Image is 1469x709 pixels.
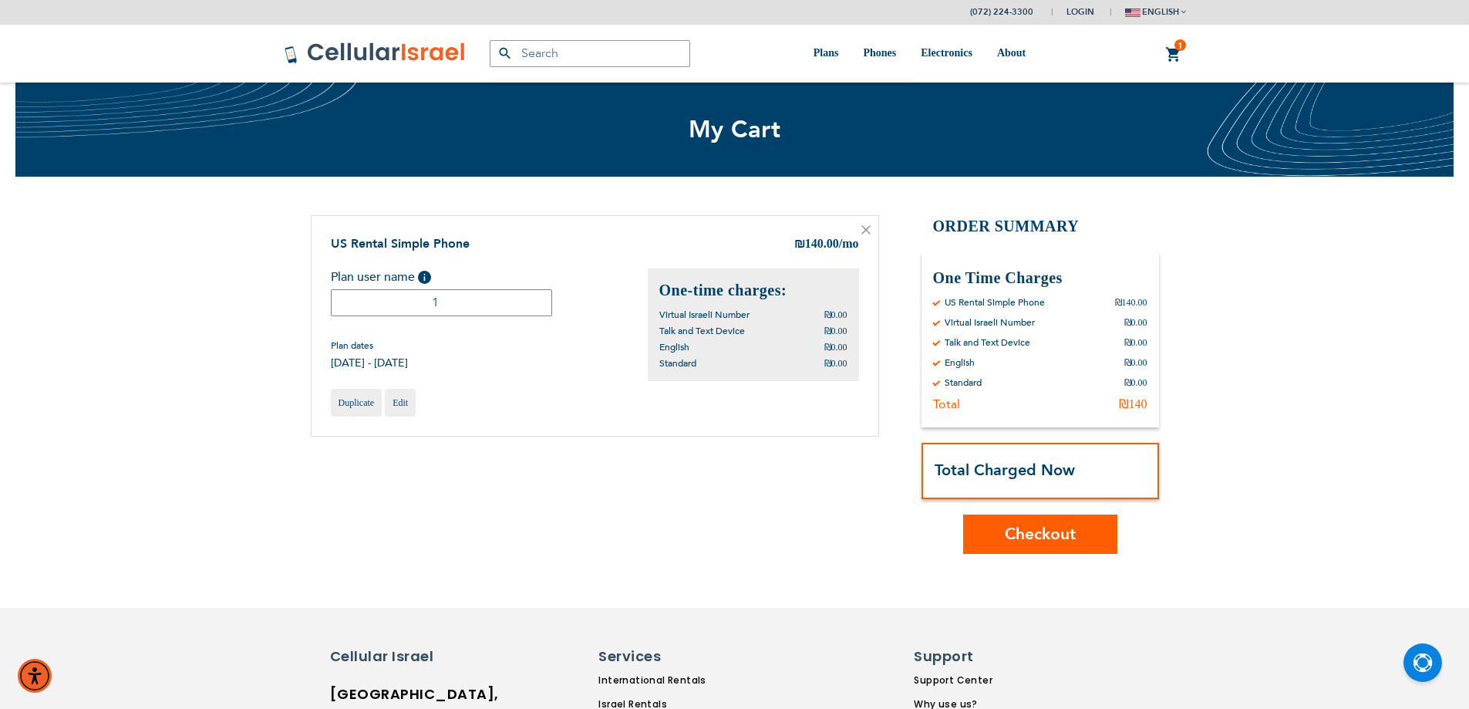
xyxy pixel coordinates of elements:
[418,271,431,284] span: Help
[824,326,847,336] span: ₪0.00
[1005,523,1076,545] span: Checkout
[659,325,745,337] span: Talk and Text Device
[339,397,375,408] span: Duplicate
[1124,336,1147,349] div: ₪0.00
[794,236,805,254] span: ₪
[970,6,1033,18] a: (072) 224-3300
[945,316,1035,329] div: Virtual Israeli Number
[945,356,975,369] div: English
[945,296,1045,309] div: US Rental Simple Phone
[935,460,1075,481] strong: Total Charged Now
[914,647,1000,667] h6: Support
[659,309,750,321] span: Virtual Israeli Number
[945,336,1030,349] div: Talk and Text Device
[863,47,896,59] span: Phones
[824,309,847,320] span: ₪0.00
[1124,356,1147,369] div: ₪0.00
[933,268,1147,289] h3: One Time Charges
[659,357,696,370] span: Standard
[385,389,416,417] a: Edit
[1178,39,1183,52] span: 1
[814,25,839,83] a: Plans
[331,235,470,252] a: US Rental Simple Phone
[914,674,1009,687] a: Support Center
[1119,397,1147,412] div: ₪140
[945,376,982,389] div: Standard
[284,42,467,65] img: Cellular Israel Logo
[839,237,859,250] span: /mo
[689,113,781,146] span: My Cart
[18,659,52,693] div: Accessibility Menu
[997,47,1026,59] span: About
[824,358,847,369] span: ₪0.00
[331,339,408,352] span: Plan dates
[824,342,847,353] span: ₪0.00
[921,47,972,59] span: Electronics
[933,397,960,412] div: Total
[997,25,1026,83] a: About
[490,40,690,67] input: Search
[598,647,780,667] h6: Services
[814,47,839,59] span: Plans
[598,674,789,687] a: International Rentals
[1115,296,1147,309] div: ₪140.00
[659,341,689,353] span: English
[1124,316,1147,329] div: ₪0.00
[963,515,1117,554] button: Checkout
[921,215,1159,238] h2: Order Summary
[1125,1,1186,23] button: english
[331,268,415,285] span: Plan user name
[1066,6,1094,18] span: Login
[1124,376,1147,389] div: ₪0.00
[393,397,408,408] span: Edit
[921,25,972,83] a: Electronics
[331,389,382,417] a: Duplicate
[1125,8,1140,17] img: english
[794,235,859,254] div: 140.00
[330,647,465,667] h6: Cellular Israel
[863,25,896,83] a: Phones
[659,280,847,301] h2: One-time charges:
[1165,46,1182,64] a: 1
[331,356,408,370] span: [DATE] - [DATE]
